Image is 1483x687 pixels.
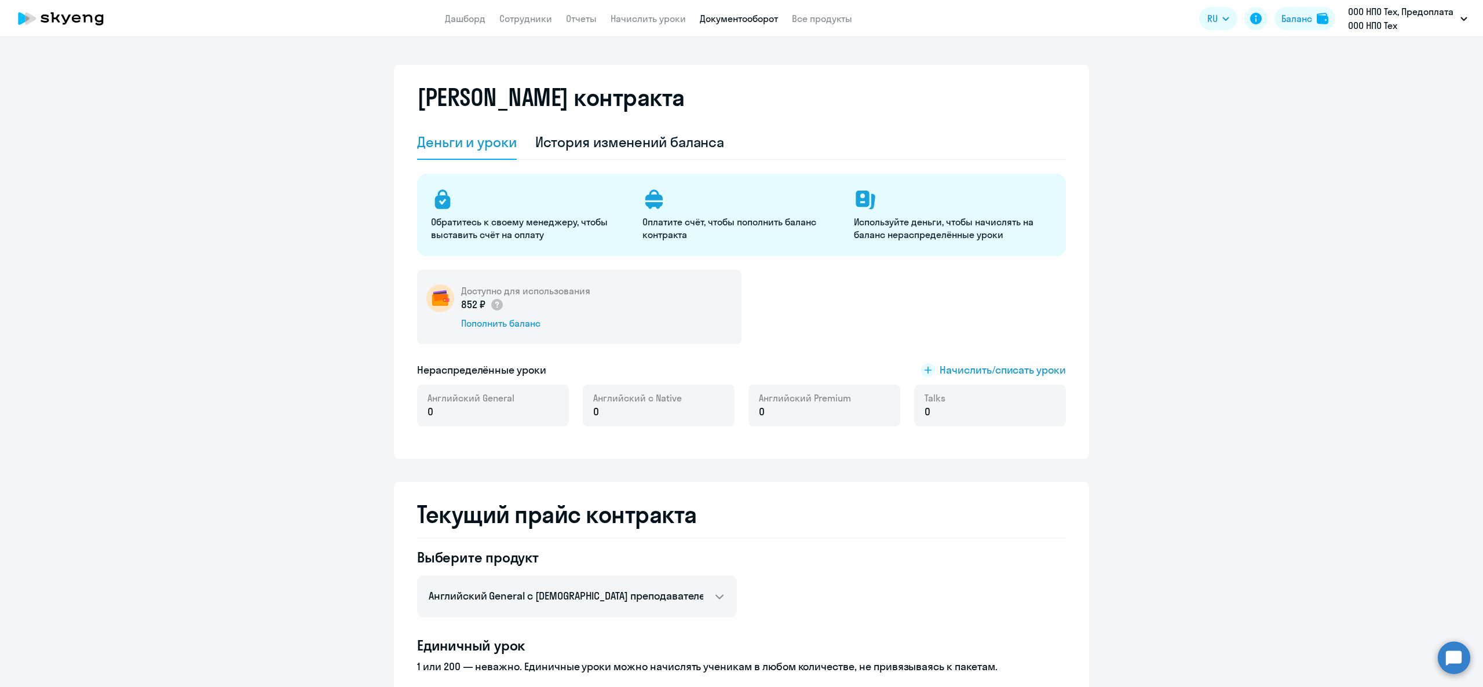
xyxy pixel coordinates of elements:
[417,636,1066,655] h4: Единичный урок
[593,404,599,419] span: 0
[642,215,840,241] p: Оплатите счёт, чтобы пополнить баланс контракта
[535,133,725,151] div: История изменений баланса
[759,404,765,419] span: 0
[1207,12,1218,25] span: RU
[428,392,514,404] span: Английский General
[593,392,682,404] span: Английский с Native
[417,500,1066,528] h2: Текущий прайс контракта
[611,13,686,24] a: Начислить уроки
[700,13,778,24] a: Документооборот
[940,363,1066,378] span: Начислить/списать уроки
[792,13,852,24] a: Все продукты
[417,548,737,567] h4: Выберите продукт
[566,13,597,24] a: Отчеты
[431,215,629,241] p: Обратитесь к своему менеджеру, чтобы выставить счёт на оплату
[445,13,485,24] a: Дашборд
[428,404,433,419] span: 0
[461,284,590,297] h5: Доступно для использования
[417,133,517,151] div: Деньги и уроки
[925,404,930,419] span: 0
[759,392,851,404] span: Английский Premium
[1274,7,1335,30] button: Балансbalance
[1281,12,1312,25] div: Баланс
[426,284,454,312] img: wallet-circle.png
[417,659,1066,674] p: 1 или 200 — неважно. Единичные уроки можно начислять ученикам в любом количестве, не привязываясь...
[461,317,590,330] div: Пополнить баланс
[1317,13,1328,24] img: balance
[417,83,685,111] h2: [PERSON_NAME] контракта
[417,363,546,378] h5: Нераспределённые уроки
[925,392,945,404] span: Talks
[854,215,1051,241] p: Используйте деньги, чтобы начислять на баланс нераспределённые уроки
[1199,7,1237,30] button: RU
[1348,5,1456,32] p: ООО НПО Тех, Предоплата ООО НПО Тех
[499,13,552,24] a: Сотрудники
[461,297,504,312] p: 852 ₽
[1342,5,1473,32] button: ООО НПО Тех, Предоплата ООО НПО Тех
